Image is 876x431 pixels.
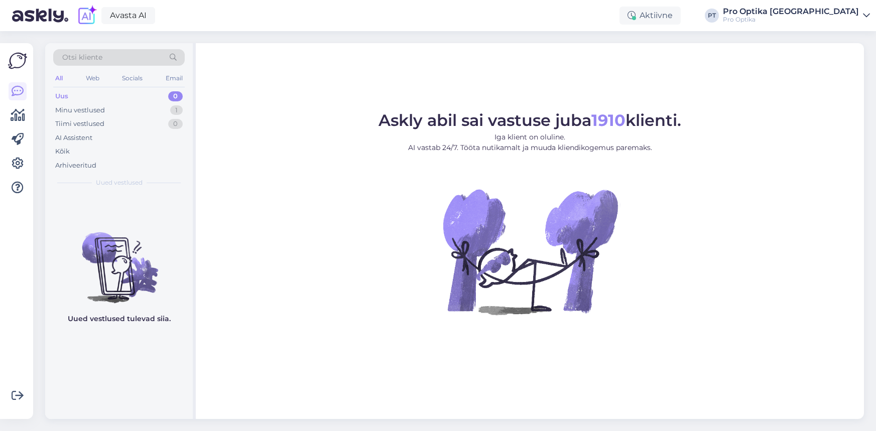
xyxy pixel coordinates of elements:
[84,72,101,85] div: Web
[379,132,681,153] p: Iga klient on oluline. AI vastab 24/7. Tööta nutikamalt ja muuda kliendikogemus paremaks.
[170,105,183,115] div: 1
[55,91,68,101] div: Uus
[62,52,102,63] span: Otsi kliente
[55,119,104,129] div: Tiimi vestlused
[76,5,97,26] img: explore-ai
[55,133,92,143] div: AI Assistent
[440,161,620,342] img: No Chat active
[723,16,859,24] div: Pro Optika
[164,72,185,85] div: Email
[45,214,193,305] img: No chats
[591,110,625,130] b: 1910
[55,105,105,115] div: Minu vestlused
[168,91,183,101] div: 0
[120,72,145,85] div: Socials
[705,9,719,23] div: PT
[101,7,155,24] a: Avasta AI
[53,72,65,85] div: All
[723,8,859,16] div: Pro Optika [GEOGRAPHIC_DATA]
[379,110,681,130] span: Askly abil sai vastuse juba klienti.
[168,119,183,129] div: 0
[55,147,70,157] div: Kõik
[96,178,143,187] span: Uued vestlused
[8,51,27,70] img: Askly Logo
[68,314,171,324] p: Uued vestlused tulevad siia.
[723,8,870,24] a: Pro Optika [GEOGRAPHIC_DATA]Pro Optika
[619,7,681,25] div: Aktiivne
[55,161,96,171] div: Arhiveeritud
